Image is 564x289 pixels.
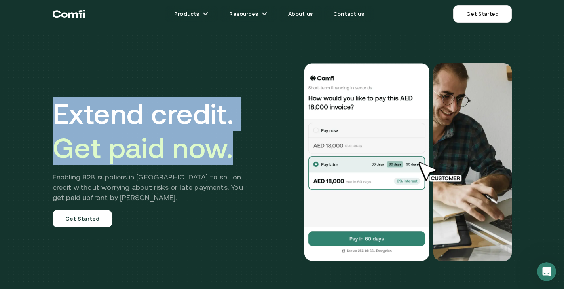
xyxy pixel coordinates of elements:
[53,2,85,26] a: Return to the top of the Comfi home page
[53,210,112,227] a: Get Started
[261,11,268,17] img: arrow icons
[279,6,322,22] a: About us
[433,63,512,261] img: Would you like to pay this AED 18,000.00 invoice?
[202,11,209,17] img: arrow icons
[537,262,556,281] iframe: Intercom live chat
[53,97,255,165] h1: Extend credit.
[304,63,430,261] img: Would you like to pay this AED 18,000.00 invoice?
[220,6,277,22] a: Resourcesarrow icons
[165,6,218,22] a: Productsarrow icons
[453,5,511,23] a: Get Started
[53,132,233,164] span: Get paid now.
[413,161,471,183] img: cursor
[324,6,374,22] a: Contact us
[53,172,255,203] h2: Enabling B2B suppliers in [GEOGRAPHIC_DATA] to sell on credit without worrying about risks or lat...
